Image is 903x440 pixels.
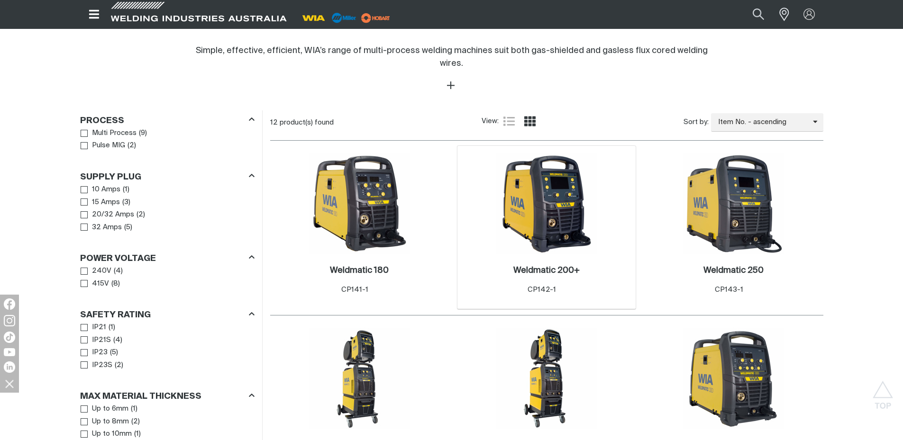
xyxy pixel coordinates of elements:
[4,298,15,310] img: Facebook
[280,119,334,126] span: product(s) found
[92,222,122,233] span: 32 Amps
[92,429,132,440] span: Up to 10mm
[81,127,137,140] a: Multi Process
[81,127,254,152] ul: Process
[4,348,15,356] img: YouTube
[139,128,147,139] span: ( 9 )
[110,347,118,358] span: ( 5 )
[81,265,112,278] a: 240V
[109,322,115,333] span: ( 1 )
[684,117,709,128] span: Sort by:
[309,328,410,429] img: Weldmatic 350
[81,208,135,221] a: 20/32 Amps
[81,139,126,152] a: Pulse MIG
[81,321,107,334] a: IP21
[358,14,393,21] a: miller
[80,390,255,403] div: Max Material Thickness
[4,315,15,326] img: Instagram
[92,416,129,427] span: Up to 8mm
[4,361,15,373] img: LinkedIn
[715,286,743,293] span: CP143-1
[703,266,764,275] h2: Weldmatic 250
[80,172,141,183] h3: Supply Plug
[81,359,113,372] a: IP23S
[703,265,764,276] a: Weldmatic 250
[137,209,145,220] span: ( 2 )
[496,153,597,254] img: Weldmatic 200+
[730,4,774,25] input: Product name or item number...
[80,391,201,402] h3: Max Material Thickness
[81,334,111,347] a: IP21S
[80,253,156,264] h3: Power Voltage
[80,170,255,183] div: Supply Plug
[124,222,132,233] span: ( 5 )
[742,4,775,25] button: Search products
[92,140,125,151] span: Pulse MIG
[92,266,111,277] span: 240V
[496,328,597,429] img: Weldmatic 500
[330,266,389,275] h2: Weldmatic 180
[1,376,18,392] img: hide socials
[115,360,123,371] span: ( 2 )
[81,278,109,290] a: 415V
[80,310,151,321] h3: Safety Rating
[114,266,123,277] span: ( 4 )
[131,416,140,427] span: ( 2 )
[92,322,106,333] span: IP21
[81,265,254,290] ul: Power Voltage
[134,429,141,440] span: ( 1 )
[513,265,580,276] a: Weldmatic 200+
[92,278,109,289] span: 415V
[128,140,136,151] span: ( 2 )
[482,116,499,127] span: View:
[81,403,129,415] a: Up to 6mm
[92,197,120,208] span: 15 Amps
[123,184,129,195] span: ( 1 )
[92,347,108,358] span: IP23
[92,184,120,195] span: 10 Amps
[81,183,254,233] ul: Supply Plug
[92,360,112,371] span: IP23S
[683,153,784,254] img: Weldmatic 250
[92,209,134,220] span: 20/32 Amps
[196,46,708,68] span: Simple, effective, efficient, WIA’s range of multi-process welding machines suit both gas-shielde...
[683,328,784,429] img: Weldmatic 200
[341,286,368,293] span: CP141-1
[111,278,120,289] span: ( 8 )
[92,128,137,139] span: Multi Process
[270,110,823,135] section: Product list controls
[309,153,410,254] img: Weldmatic 180
[358,11,393,25] img: miller
[81,415,129,428] a: Up to 8mm
[270,118,482,127] div: 12
[131,404,137,414] span: ( 1 )
[4,332,15,343] img: TikTok
[80,114,255,126] div: Process
[711,117,813,128] span: Item No. - ascending
[872,381,894,402] button: Scroll to top
[330,265,389,276] a: Weldmatic 180
[528,286,556,293] span: CP142-1
[81,183,121,196] a: 10 Amps
[81,346,108,359] a: IP23
[81,221,122,234] a: 32 Amps
[113,335,122,346] span: ( 4 )
[122,197,130,208] span: ( 3 )
[503,116,515,127] a: List view
[92,404,128,414] span: Up to 6mm
[80,308,255,321] div: Safety Rating
[81,196,120,209] a: 15 Amps
[92,335,111,346] span: IP21S
[80,116,124,126] h3: Process
[513,266,580,275] h2: Weldmatic 200+
[81,321,254,371] ul: Safety Rating
[80,252,255,265] div: Power Voltage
